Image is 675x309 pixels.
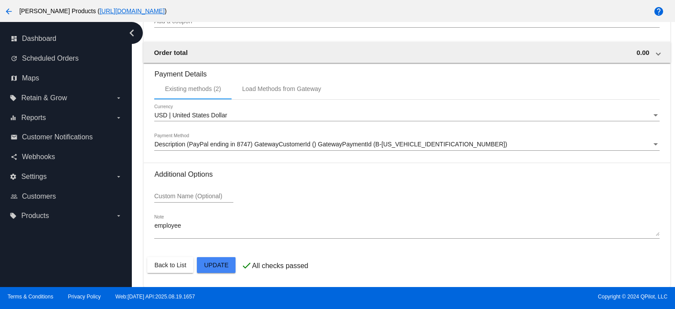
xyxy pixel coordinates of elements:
[100,7,165,15] a: [URL][DOMAIN_NAME]
[21,114,46,122] span: Reports
[19,7,167,15] span: [PERSON_NAME] Products ( )
[154,141,659,148] mat-select: Payment Method
[22,55,79,62] span: Scheduled Orders
[116,294,195,300] a: Web:[DATE] API:2025.08.19.1657
[7,294,53,300] a: Terms & Conditions
[154,49,188,56] span: Order total
[345,294,668,300] span: Copyright © 2024 QPilot, LLC
[115,173,122,180] i: arrow_drop_down
[154,63,659,78] h3: Payment Details
[636,49,649,56] span: 0.00
[4,6,14,17] mat-icon: arrow_back
[154,112,227,119] span: USD | United States Dollar
[154,193,233,200] input: Custom Name (Optional)
[115,212,122,219] i: arrow_drop_down
[21,212,49,220] span: Products
[252,262,308,270] p: All checks passed
[22,133,93,141] span: Customer Notifications
[22,193,56,200] span: Customers
[125,26,139,40] i: chevron_left
[115,114,122,121] i: arrow_drop_down
[11,32,122,46] a: dashboard Dashboard
[197,257,236,273] button: Update
[10,95,17,102] i: local_offer
[21,94,67,102] span: Retain & Grow
[22,35,56,43] span: Dashboard
[11,134,18,141] i: email
[10,114,17,121] i: equalizer
[154,170,659,178] h3: Additional Options
[68,294,101,300] a: Privacy Policy
[21,173,47,181] span: Settings
[154,262,186,269] span: Back to List
[11,51,122,65] a: update Scheduled Orders
[154,112,659,119] mat-select: Currency
[115,95,122,102] i: arrow_drop_down
[653,6,664,17] mat-icon: help
[154,141,507,148] span: Description (PayPal ending in 8747) GatewayCustomerId () GatewayPaymentId (B-[US_VEHICLE_IDENTIFI...
[147,257,193,273] button: Back to List
[11,35,18,42] i: dashboard
[241,260,252,271] mat-icon: check
[204,262,229,269] span: Update
[11,75,18,82] i: map
[22,153,55,161] span: Webhooks
[10,212,17,219] i: local_offer
[10,173,17,180] i: settings
[22,74,39,82] span: Maps
[11,153,18,160] i: share
[165,85,221,92] div: Existing methods (2)
[143,42,670,63] mat-expansion-panel-header: Order total 0.00
[242,85,321,92] div: Load Methods from Gateway
[11,150,122,164] a: share Webhooks
[11,189,122,204] a: people_outline Customers
[11,55,18,62] i: update
[11,130,122,144] a: email Customer Notifications
[11,193,18,200] i: people_outline
[11,71,122,85] a: map Maps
